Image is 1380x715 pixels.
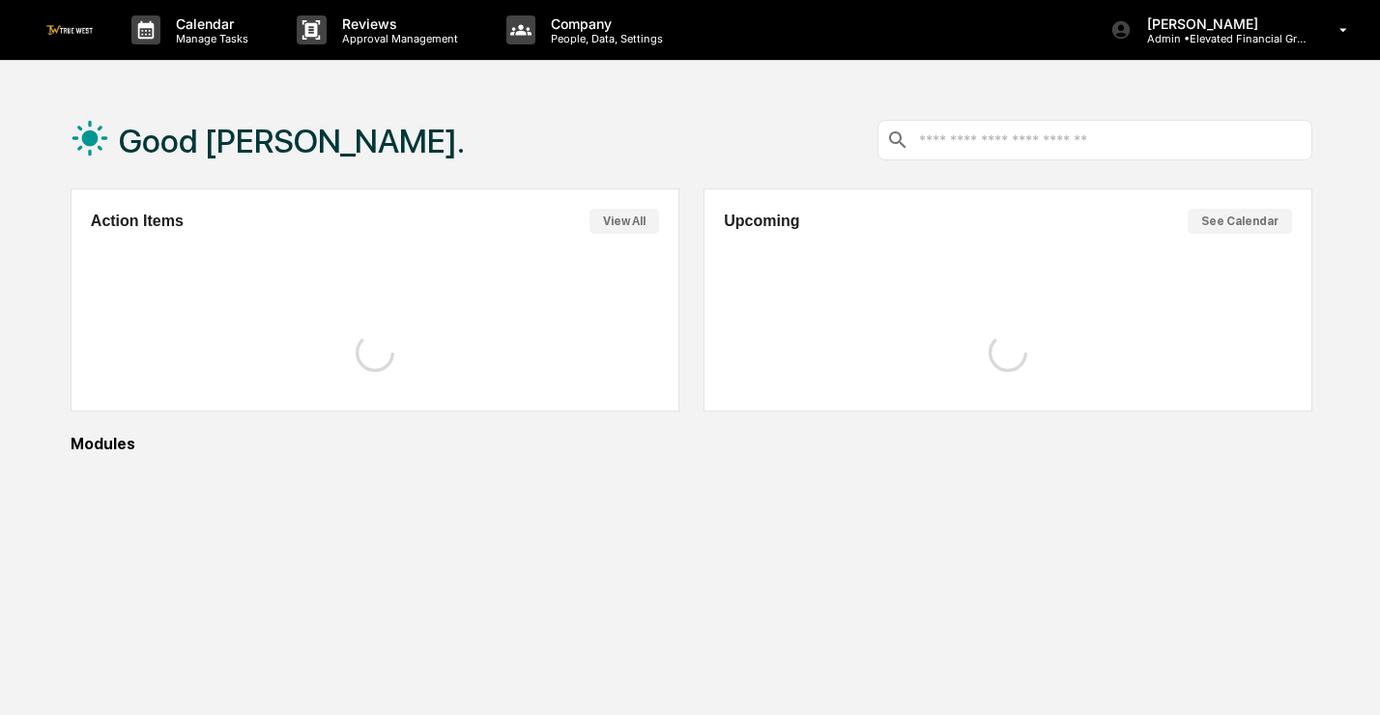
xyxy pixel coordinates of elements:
h1: Good [PERSON_NAME]. [119,122,465,160]
button: See Calendar [1188,209,1292,234]
p: Reviews [327,15,468,32]
h2: Action Items [91,213,184,230]
p: Admin • Elevated Financial Group [1132,32,1311,45]
p: Manage Tasks [160,32,258,45]
p: People, Data, Settings [535,32,673,45]
div: Modules [71,435,1312,453]
p: Company [535,15,673,32]
img: logo [46,25,93,34]
button: View All [589,209,659,234]
p: [PERSON_NAME] [1132,15,1311,32]
h2: Upcoming [724,213,799,230]
p: Calendar [160,15,258,32]
p: Approval Management [327,32,468,45]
